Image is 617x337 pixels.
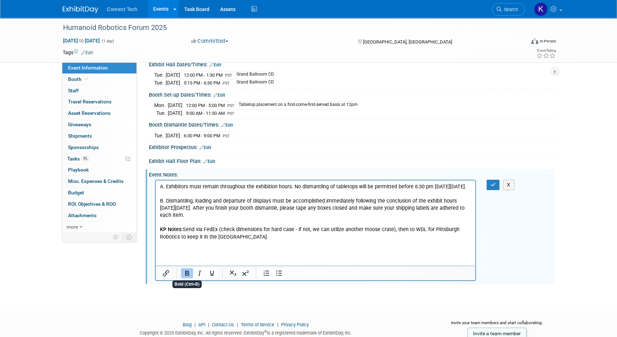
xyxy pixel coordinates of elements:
span: Shipments [68,133,92,139]
span: 12:00 PM - 1:30 PM [184,72,223,78]
a: Playbook [62,164,136,175]
td: [DATE] [166,71,180,79]
span: | [275,322,280,327]
div: Booth Dismantle Dates/Times: [149,119,554,129]
span: | [193,322,197,327]
a: Shipments [62,131,136,142]
a: Blog [183,322,192,327]
span: Playbook [68,167,89,173]
a: Travel Reservations [62,96,136,107]
div: Humanoid Robotics Forum 2025 [61,21,514,34]
td: Grand Ballroom CD [232,79,274,87]
span: to [78,38,85,44]
span: | [235,322,240,327]
span: Staff [68,88,79,93]
button: Bullet list [273,268,285,278]
td: Tue. [154,109,168,117]
div: Event Format [483,37,556,48]
a: Misc. Expenses & Credits [62,176,136,187]
i: Booth reservation complete [85,77,88,81]
span: Booth [68,76,90,82]
iframe: Rich Text Area [156,180,475,266]
span: PST [227,103,234,108]
div: Exhibit Hall Dates/Times: [149,59,554,68]
span: PST [223,81,230,86]
td: [DATE] [168,109,182,117]
td: Personalize Event Tab Strip [110,233,122,242]
button: Insert/edit link [160,268,172,278]
span: Misc. Expenses & Credits [68,178,124,184]
button: Bold [181,268,193,278]
span: Travel Reservations [68,99,112,104]
a: Edit [213,93,225,98]
span: PST [227,111,234,116]
td: [DATE] [168,102,182,109]
td: Tabletop placement on a first-come-first-served basis at 12pm [234,102,358,109]
a: Attachments [62,210,136,221]
a: ROI, Objectives & ROO [62,199,136,210]
button: X [503,180,514,190]
button: Superscript [239,268,252,278]
a: Staff [62,85,136,96]
span: Search [502,7,518,12]
img: Kara Price [534,2,548,16]
a: Edit [81,50,93,55]
a: Budget [62,187,136,198]
td: Toggle Event Tabs [122,233,137,242]
a: Event Information [62,62,136,73]
span: Event Information [68,65,108,71]
div: Event Rating [536,49,556,52]
a: Edit [203,159,215,164]
span: Attachments [68,213,97,218]
a: Edit [209,62,221,67]
div: In-Person [539,39,556,44]
a: Search [492,3,525,16]
span: [DATE] [DATE] [63,37,100,44]
div: Event Notes: [149,169,554,178]
td: Tue. [154,79,166,87]
span: ROI, Objectives & ROO [68,201,116,207]
td: Tue. [154,71,166,79]
td: Tags [63,49,93,56]
button: Numbered list [260,268,273,278]
div: Invite your team members and start collaborating: [440,320,555,331]
button: Subscript [227,268,239,278]
a: Asset Reservations [62,108,136,119]
span: more [67,224,78,230]
td: [DATE] [166,79,180,87]
div: Exhibitor Prospectus: [149,142,554,151]
button: Underline [206,268,218,278]
a: Edit [199,145,211,150]
span: Connect Tech [107,6,137,12]
a: Privacy Policy [281,322,309,327]
div: Exhibit Hall Floor Plan: [149,156,554,165]
span: 12:00 PM - 5:00 PM [186,103,225,108]
span: PST [223,134,230,138]
button: Committed [189,37,231,45]
td: Mon. [154,102,168,109]
img: ExhibitDay [63,6,98,13]
td: Tue. [154,132,166,139]
td: [DATE] [166,132,180,139]
a: Giveaways [62,119,136,130]
span: 5:15 PM - 6:30 PM [184,80,220,86]
span: 9:00 AM - 11:30 AM [186,111,225,116]
a: more [62,221,136,233]
img: Format-Inperson.png [531,38,538,44]
span: Budget [68,190,84,195]
span: Giveaways [68,122,91,127]
div: Copyright © 2025 ExhibitDay, Inc. All rights reserved. ExhibitDay is a registered trademark of Ex... [63,328,429,336]
a: Tasks0% [62,153,136,164]
a: Edit [221,123,233,128]
a: Booth [62,74,136,85]
span: 0% [82,156,89,161]
span: Asset Reservations [68,110,110,116]
span: Tasks [67,156,89,162]
a: Terms of Service [241,322,274,327]
div: Booth Set-up Dates/Times: [149,90,554,99]
span: [GEOGRAPHIC_DATA], [GEOGRAPHIC_DATA] [363,39,452,45]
